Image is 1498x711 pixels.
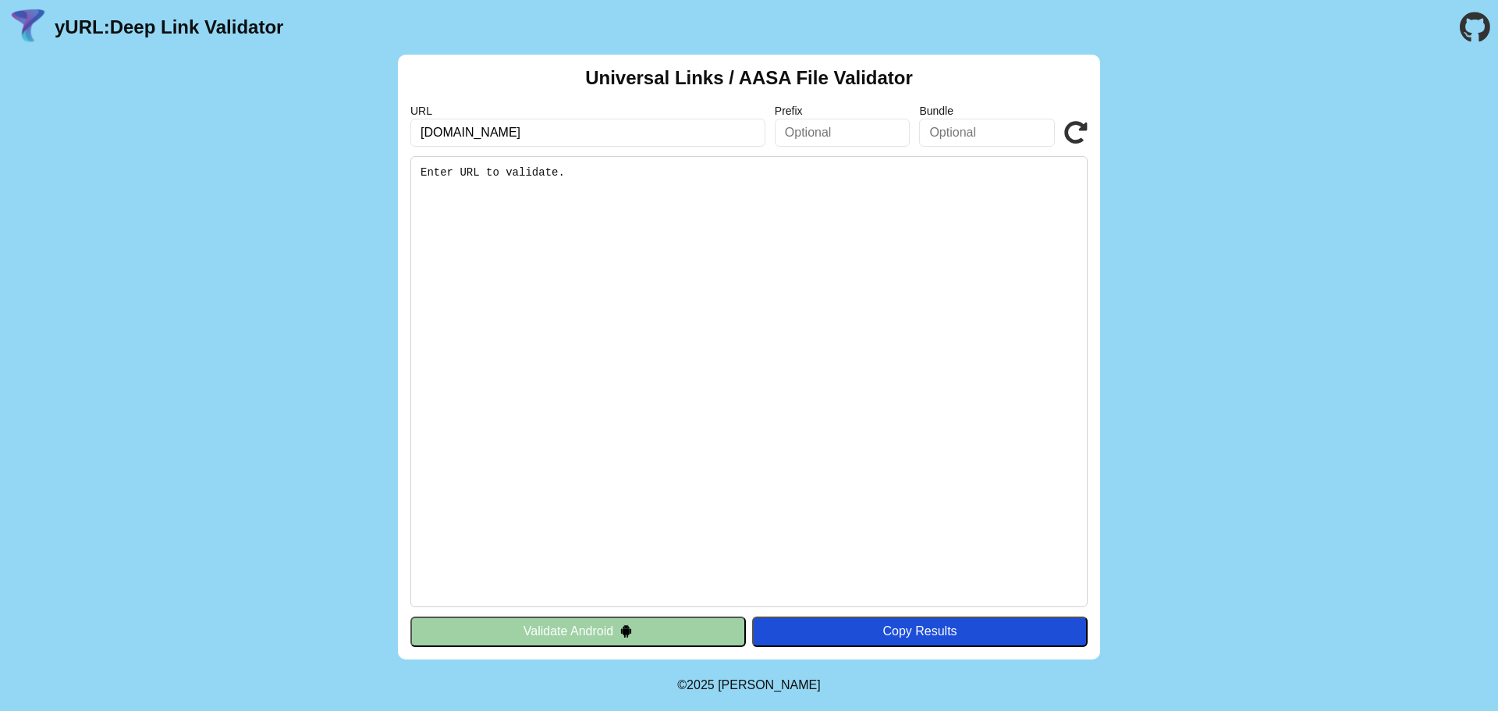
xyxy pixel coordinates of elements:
label: Prefix [775,105,911,117]
h2: Universal Links / AASA File Validator [585,67,913,89]
label: Bundle [919,105,1055,117]
input: Optional [919,119,1055,147]
div: Copy Results [760,624,1080,638]
button: Copy Results [752,617,1088,646]
footer: © [677,659,820,711]
input: Required [410,119,765,147]
pre: Enter URL to validate. [410,156,1088,607]
img: droidIcon.svg [619,624,633,638]
button: Validate Android [410,617,746,646]
input: Optional [775,119,911,147]
a: Michael Ibragimchayev's Personal Site [718,678,821,691]
img: yURL Logo [8,7,48,48]
label: URL [410,105,765,117]
a: yURL:Deep Link Validator [55,16,283,38]
span: 2025 [687,678,715,691]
